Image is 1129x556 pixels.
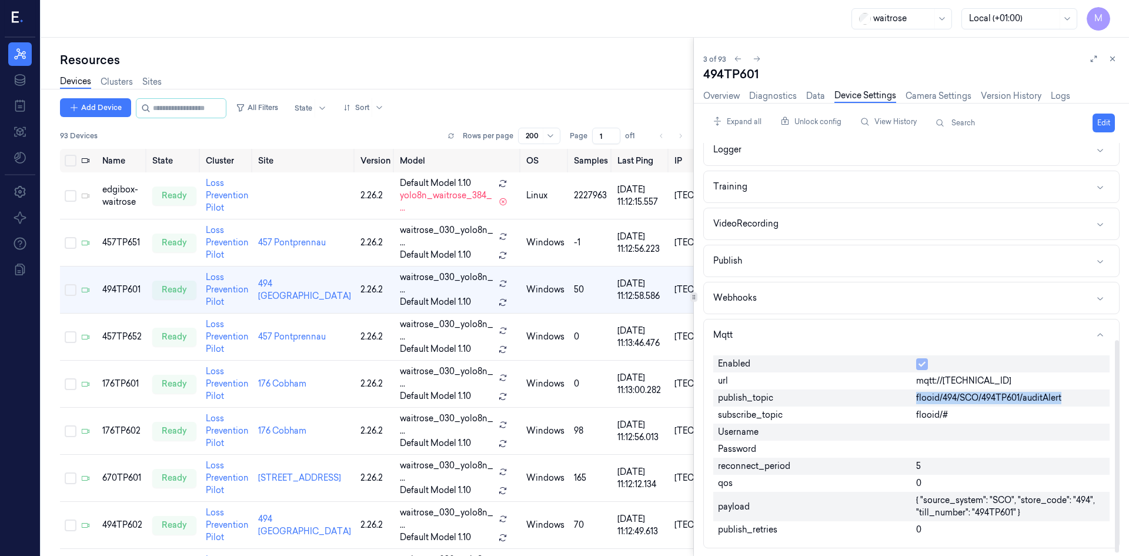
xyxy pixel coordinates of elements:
span: Default Model 1.10 [400,390,471,402]
span: waitrose_030_yolo8n_ ... [400,318,494,343]
span: 0 [916,524,921,536]
a: 494 [GEOGRAPHIC_DATA] [258,514,351,537]
div: 2.26.2 [360,519,390,531]
p: linux [526,189,564,202]
a: Loss Prevention Pilot [206,366,249,401]
th: Samples [569,149,613,172]
div: ready [152,187,196,205]
span: Default Model 1.10 [400,343,471,355]
div: -1 [574,237,608,249]
div: Mqtt [704,351,1119,548]
div: Expand all [708,111,766,133]
span: yolo8n_waitrose_384_ ... [400,189,494,214]
button: Select row [65,237,76,249]
div: [TECHNICAL_ID] [674,331,743,343]
div: [TECHNICAL_ID] [674,378,743,390]
div: [DATE] 11:12:56.223 [617,231,665,255]
span: publish_topic [718,392,773,404]
div: Webhooks [713,292,757,304]
div: 2.26.2 [360,331,390,343]
div: [DATE] 11:13:00.282 [617,372,665,397]
a: 176 Cobham [258,378,306,389]
div: [TECHNICAL_ID] [674,237,743,249]
span: waitrose_030_yolo8n_ ... [400,271,494,296]
div: 457TP651 [102,237,143,249]
div: 2227963 [574,189,608,202]
div: 165 [574,472,608,484]
th: IP [670,149,748,172]
div: 494TP601 [703,66,1120,82]
span: waitrose_030_yolo8n_ ... [400,412,494,437]
button: VideoRecording [704,208,1119,239]
div: ready [152,281,196,299]
a: Loss Prevention Pilot [206,413,249,448]
a: 457 Pontprennau [258,237,326,248]
span: 0 [916,477,921,490]
div: ready [152,422,196,441]
a: Loss Prevention Pilot [206,272,249,307]
div: [DATE] 11:12:56.013 [617,419,665,444]
button: M [1087,7,1110,31]
div: Logger [713,144,741,156]
span: mqtt://[TECHNICAL_ID] [916,375,1011,387]
button: Mqtt [704,319,1119,351]
a: Diagnostics [749,90,797,102]
a: Loss Prevention Pilot [206,178,249,213]
th: Version [356,149,395,172]
button: Unlock config [776,112,846,131]
span: 5 [916,460,921,472]
span: waitrose_030_yolo8n_ ... [400,460,494,484]
span: Default Model 1.10 [400,531,471,544]
nav: pagination [653,128,689,144]
span: subscribe_topic [718,409,783,421]
div: ready [152,234,196,252]
span: qos [718,477,733,490]
span: flooid/# [916,409,948,421]
span: publish_retries [718,524,777,536]
span: Username [718,426,759,438]
p: windows [526,378,564,390]
span: Password [718,443,756,455]
div: 457TP652 [102,331,143,343]
button: Select row [65,520,76,531]
th: State [148,149,201,172]
a: Loss Prevention Pilot [206,319,249,354]
div: 50 [574,284,608,296]
a: Camera Settings [906,90,971,102]
div: 98 [574,425,608,437]
a: Data [806,90,825,102]
th: Site [253,149,356,172]
span: waitrose_030_yolo8n_ ... [400,224,494,249]
div: [DATE] 11:12:58.586 [617,278,665,302]
p: Rows per page [463,131,513,141]
span: Default Model 1.10 [400,437,471,450]
th: OS [522,149,569,172]
div: 70 [574,519,608,531]
div: edgibox-waitrose [102,184,143,208]
p: windows [526,519,564,531]
div: 176TP602 [102,425,143,437]
a: [STREET_ADDRESS] [258,472,341,483]
a: Version History [981,90,1041,102]
a: Loss Prevention Pilot [206,460,249,495]
div: 2.26.2 [360,378,390,390]
button: Select all [65,155,76,167]
div: [TECHNICAL_ID] [674,472,743,484]
button: Select row [65,331,76,343]
p: windows [526,237,564,249]
span: 3 of 93 [703,54,726,64]
p: windows [526,284,564,296]
div: 176TP601 [102,378,143,390]
div: [TECHNICAL_ID] [674,189,743,202]
a: Device Settings [834,89,896,103]
button: Select row [65,472,76,484]
span: Default Model 1.10 [400,177,471,189]
a: 457 Pontprennau [258,331,326,342]
a: 176 Cobham [258,425,306,436]
span: Page [570,131,587,141]
div: 494TP601 [102,284,143,296]
p: windows [526,472,564,484]
p: windows [526,331,564,343]
button: Logger [704,134,1119,165]
button: Select row [65,378,76,390]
